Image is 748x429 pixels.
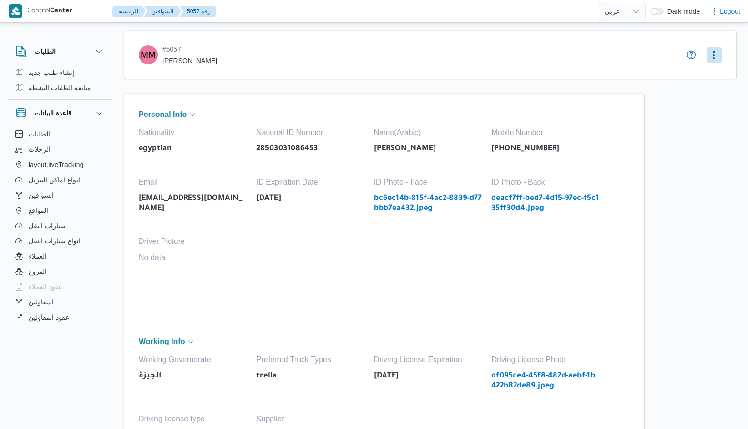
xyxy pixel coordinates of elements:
span: المواقع [29,205,48,216]
p: الجيزة [139,371,247,381]
span: layout.liveTracking [29,159,83,170]
p: trella [256,371,364,381]
span: إنشاء طلب جديد [29,67,74,78]
button: سيارات النقل [11,218,109,233]
button: الفروع [11,264,109,279]
span: المقاولين [29,296,54,308]
button: الرحلات [11,142,109,157]
span: ID Photo - Face [374,178,482,187]
span: السواقين [29,189,54,201]
button: عقود المقاولين [11,310,109,325]
a: deacf7ff-bed7-4d15-97ec-f5c135ff30d4.jpeg [491,194,599,213]
span: Driving License Photo [491,356,599,364]
p: [PHONE_NUMBER] [491,144,599,154]
span: Email [139,178,247,187]
p: [DATE] [256,194,364,204]
button: المواقع [11,203,109,218]
span: National ID Number [256,128,364,137]
button: إنشاء طلب جديد [11,65,109,80]
div: Personal Info [139,121,630,301]
button: قاعدة البيانات [15,107,105,119]
span: Personal Info [139,111,187,118]
a: bc6ec14b-815f-4ac2-8839-d77bbb7ea432.jpeg [374,194,482,213]
span: العملاء [29,251,47,262]
b: Center [50,8,72,15]
span: No data [139,253,247,262]
h3: الطلبات [34,46,56,57]
button: الطلبات [15,46,105,57]
button: السواقين [11,188,109,203]
button: الطلبات [11,126,109,142]
button: عقود العملاء [11,279,109,294]
a: df095ce4-45f8-482d-aebf-1b422b82de89.jpeg [491,371,599,391]
span: Name(Arabic) [374,128,482,137]
p: egyptian [139,144,247,154]
span: متابعة الطلبات النشطة [29,82,91,94]
span: Supplier [256,415,364,423]
span: Preferred Truck Types [256,356,364,364]
span: Driving License Expiration [374,356,482,364]
span: الرحلات [29,144,51,155]
p: 28503031086453 [256,144,364,154]
span: Working Governorate [139,356,247,364]
button: انواع اماكن التنزيل [11,172,109,188]
div: قاعدة البيانات [8,126,112,333]
button: السواقين [144,6,181,17]
span: [PERSON_NAME] [162,57,217,64]
span: عقود المقاولين [29,312,69,323]
span: Dark mode [664,8,700,15]
button: الرئيسيه [112,6,146,17]
span: # 5057 [162,45,217,53]
span: MM [141,45,156,64]
button: Logout [705,2,744,21]
span: الطلبات [29,128,50,140]
p: [DATE] [374,371,482,381]
span: ID Expiration Date [256,178,364,187]
span: Driver Picture [139,237,247,246]
span: انواع سيارات النقل [29,235,81,247]
span: Mobile Number [491,128,599,137]
p: [PERSON_NAME] [374,144,482,154]
span: ID Photo - Back [491,178,599,187]
button: المقاولين [11,294,109,310]
span: Working Info [139,338,185,345]
span: اجهزة التليفون [29,327,68,338]
p: [EMAIL_ADDRESS][DOMAIN_NAME] [139,194,247,213]
span: الفروع [29,266,47,277]
button: 5057 رقم [179,6,216,17]
button: Personal Info [139,111,630,118]
div: Muhammad Marawan Diab [139,45,158,64]
button: info [686,49,697,61]
button: layout.liveTracking [11,157,109,172]
button: Working Info [139,338,630,345]
div: الطلبات [8,65,112,99]
img: X8yXhbKr1z7QwAAAABJRU5ErkJggg== [9,4,22,18]
span: Logout [720,6,740,17]
button: العملاء [11,249,109,264]
span: سيارات النقل [29,220,66,231]
span: Nationality [139,128,247,137]
button: انواع سيارات النقل [11,233,109,249]
button: متابعة الطلبات النشطة [11,80,109,95]
button: More [707,47,722,63]
span: Driving license type [139,415,247,423]
h3: قاعدة البيانات [34,107,71,119]
span: عقود العملاء [29,281,62,293]
span: انواع اماكن التنزيل [29,174,80,186]
button: اجهزة التليفون [11,325,109,340]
